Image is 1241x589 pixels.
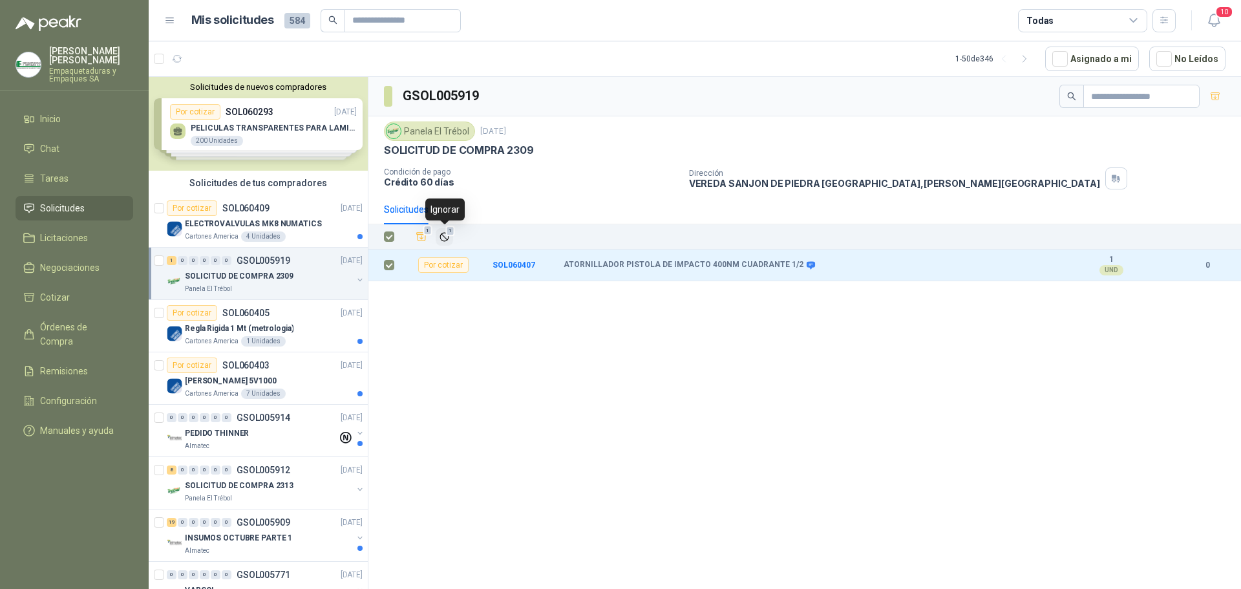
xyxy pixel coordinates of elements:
div: Solicitudes de tus compradores [149,171,368,195]
div: 1 - 50 de 346 [955,48,1035,69]
div: 0 [189,413,198,422]
div: Por cotizar [167,358,217,373]
a: Configuración [16,389,133,413]
p: SOLICITUD DE COMPRA 2309 [185,270,293,283]
a: Por cotizarSOL060409[DATE] Company LogoELECTROVALVULAS MK8 NUMATICSCartones America4 Unidades [149,195,368,248]
div: 0 [211,256,220,265]
p: Almatec [185,441,209,451]
h1: Mis solicitudes [191,11,274,30]
p: Panela El Trébol [185,284,232,294]
div: 0 [200,466,209,475]
p: Almatec [185,546,209,556]
p: Regla Rigida 1 Mt (metrologia) [185,323,293,335]
div: Todas [1026,14,1054,28]
span: 1 [423,226,432,236]
p: Empaquetaduras y Empaques SA [49,67,133,83]
p: GSOL005909 [237,518,290,527]
div: 0 [178,518,187,527]
img: Company Logo [167,483,182,498]
div: 19 [167,518,176,527]
p: [DATE] [341,517,363,529]
p: GSOL005914 [237,413,290,422]
div: 0 [189,518,198,527]
span: Solicitudes [40,201,85,215]
div: 0 [211,518,220,527]
div: 0 [189,466,198,475]
a: Solicitudes [16,196,133,220]
div: 0 [211,466,220,475]
div: 0 [200,413,209,422]
div: Por cotizar [418,257,469,273]
div: 0 [200,518,209,527]
div: 0 [222,466,231,475]
div: 0 [200,570,209,579]
div: 7 Unidades [241,389,286,399]
p: Cartones America [185,231,239,242]
p: [DATE] [341,359,363,372]
p: [DATE] [480,125,506,138]
img: Company Logo [167,273,182,289]
p: Condición de pago [384,167,679,177]
div: Solicitudes [384,202,429,217]
div: 0 [222,570,231,579]
div: UND [1099,265,1123,275]
span: 584 [284,13,310,28]
p: [DATE] [341,307,363,319]
a: 19 0 0 0 0 0 GSOL005909[DATE] Company LogoINSUMOS OCTUBRE PARTE 1Almatec [167,515,365,556]
span: Licitaciones [40,231,88,245]
div: Por cotizar [167,305,217,321]
p: [PERSON_NAME] [PERSON_NAME] [49,47,133,65]
div: 0 [222,518,231,527]
b: 0 [1189,259,1225,272]
button: No Leídos [1149,47,1225,71]
p: VEREDA SANJON DE PIEDRA [GEOGRAPHIC_DATA] , [PERSON_NAME][GEOGRAPHIC_DATA] [689,178,1100,189]
p: ELECTROVALVULAS MK8 NUMATICS [185,218,322,230]
span: Remisiones [40,364,88,378]
button: Asignado a mi [1045,47,1139,71]
div: 0 [222,256,231,265]
span: 1 [446,226,455,236]
button: 10 [1202,9,1225,32]
a: 8 0 0 0 0 0 GSOL005912[DATE] Company LogoSOLICITUD DE COMPRA 2313Panela El Trébol [167,462,365,504]
div: 0 [211,570,220,579]
div: 0 [178,570,187,579]
span: Cotizar [40,290,70,305]
span: Negociaciones [40,261,100,275]
div: Ignorar [425,198,465,220]
b: 1 [1066,255,1156,265]
span: Chat [40,142,59,156]
a: SOL060407 [493,261,535,270]
p: [DATE] [341,464,363,477]
span: search [1067,92,1076,101]
span: Manuales y ayuda [40,423,114,438]
p: [PERSON_NAME] 5V1000 [185,375,277,387]
img: Company Logo [16,52,41,77]
a: Por cotizarSOL060405[DATE] Company LogoRegla Rigida 1 Mt (metrologia)Cartones America1 Unidades [149,300,368,352]
p: [DATE] [341,412,363,424]
img: Company Logo [167,535,182,551]
img: Company Logo [167,221,182,237]
p: GSOL005912 [237,466,290,475]
p: [DATE] [341,569,363,581]
span: Inicio [40,112,61,126]
span: Tareas [40,171,69,186]
img: Company Logo [167,326,182,341]
div: 8 [167,466,176,475]
div: 0 [222,413,231,422]
img: Company Logo [387,124,401,138]
p: Cartones America [185,389,239,399]
span: search [328,16,337,25]
a: Manuales y ayuda [16,418,133,443]
p: INSUMOS OCTUBRE PARTE 1 [185,532,292,544]
a: Chat [16,136,133,161]
button: Solicitudes de nuevos compradores [154,82,363,92]
a: Inicio [16,107,133,131]
p: GSOL005771 [237,570,290,579]
button: Añadir [412,228,430,246]
a: Tareas [16,166,133,191]
p: SOLICITUD DE COMPRA 2309 [384,144,534,157]
div: 0 [178,256,187,265]
div: 0 [178,413,187,422]
a: 0 0 0 0 0 0 GSOL005914[DATE] Company LogoPEDIDO THINNERAlmatec [167,410,365,451]
p: SOLICITUD DE COMPRA 2313 [185,480,293,492]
